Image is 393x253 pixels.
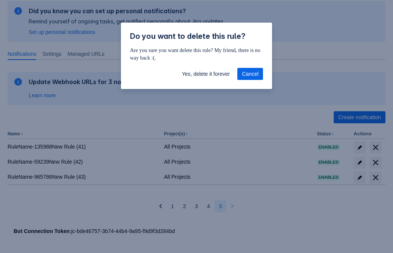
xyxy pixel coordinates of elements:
[237,68,263,80] button: Cancel
[182,68,230,80] span: Yes, delete it forever
[242,68,258,80] span: Cancel
[130,47,263,62] p: Are you sure you want delete this rule? My friend, there is no way back :(.
[177,68,234,80] button: Yes, delete it forever
[130,32,246,41] span: Do you want to delete this rule?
